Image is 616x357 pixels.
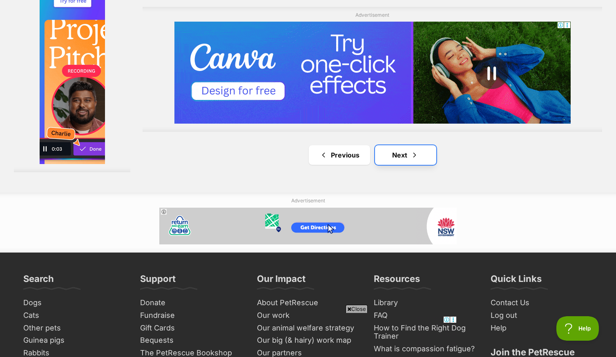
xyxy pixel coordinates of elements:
[346,305,368,313] span: Close
[23,273,54,289] h3: Search
[370,297,479,309] a: Library
[374,273,420,289] h3: Resources
[375,145,436,165] a: Next page
[491,273,542,289] h3: Quick Links
[140,273,176,289] h3: Support
[159,316,457,353] iframe: Advertisement
[370,309,479,322] a: FAQ
[143,145,602,165] nav: Pagination
[556,316,600,341] iframe: Help Scout Beacon - Open
[254,309,362,322] a: Our work
[257,273,306,289] h3: Our Impact
[143,7,602,132] div: Advertisement
[487,297,596,309] a: Contact Us
[137,334,246,347] a: Bequests
[159,208,457,244] iframe: Advertisement
[137,297,246,309] a: Donate
[309,145,370,165] a: Previous page
[487,309,596,322] a: Log out
[20,297,129,309] a: Dogs
[137,309,246,322] a: Fundraise
[20,309,129,322] a: Cats
[254,297,362,309] a: About PetRescue
[174,22,571,124] iframe: Advertisement
[20,322,129,335] a: Other pets
[137,322,246,335] a: Gift Cards
[487,322,596,335] a: Help
[20,334,129,347] a: Guinea pigs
